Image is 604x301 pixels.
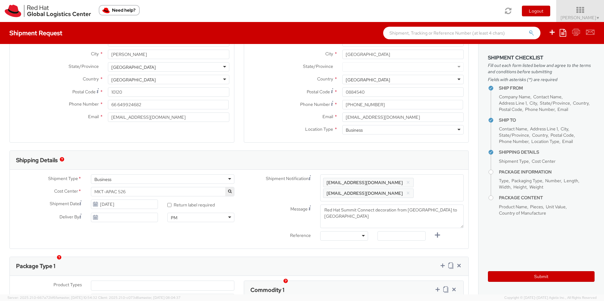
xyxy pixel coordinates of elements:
[499,210,546,216] span: Country of Manufacture
[69,63,99,69] span: State/Province
[561,126,568,132] span: City
[325,51,333,57] span: City
[545,178,561,183] span: Number
[513,184,527,190] span: Height
[488,55,595,61] h3: Shipment Checklist
[546,204,566,210] span: Unit Value
[499,204,527,210] span: Product Name
[499,158,529,164] span: Shipment Type
[499,184,511,190] span: Width
[250,287,284,293] h3: Commodity 1
[266,175,309,182] span: Shipment Notification
[300,101,330,107] span: Phone Number
[94,176,111,183] div: Business
[406,179,410,186] button: ×
[72,89,96,95] span: Postal Code
[167,203,171,207] input: Return label required
[512,178,542,183] span: Packaging Type
[499,100,527,106] span: Address Line 1
[551,132,574,138] span: Postal Code
[499,195,595,200] h4: Package Content
[59,295,97,300] span: master, [DATE] 10:54:32
[327,180,403,185] span: [EMAIL_ADDRESS][DOMAIN_NAME]
[499,132,529,138] span: State/Province
[5,5,91,17] img: rh-logistics-00dfa346123c4ec078e1.svg
[531,139,559,144] span: Location Type
[532,132,548,138] span: Country
[50,200,79,207] span: Shipment Date
[303,63,333,69] span: State/Province
[346,77,390,83] div: [GEOGRAPHIC_DATA]
[305,126,333,132] span: Location Type
[532,158,556,164] span: Cost Center
[504,295,596,300] span: Copyright © [DATE]-[DATE] Agistix Inc., All Rights Reserved
[141,295,181,300] span: master, [DATE] 08:04:37
[540,100,570,106] span: State/Province
[322,114,333,119] span: Email
[557,107,568,112] span: Email
[16,263,55,269] h3: Package Type 1
[383,27,540,39] input: Shipment, Tracking or Reference Number (at least 4 chars)
[564,178,578,183] span: Length
[499,107,522,112] span: Postal Code
[307,89,330,95] span: Postal Code
[562,139,573,144] span: Email
[525,107,555,112] span: Phone Number
[488,271,595,282] button: Submit
[9,30,62,36] h4: Shipment Request
[499,86,595,90] h4: Ship From
[529,184,543,190] span: Weight
[529,100,537,106] span: City
[488,76,595,83] span: Fields with asterisks (*) are required
[327,190,403,196] span: [EMAIL_ADDRESS][DOMAIN_NAME]
[59,214,79,220] span: Deliver By
[499,170,595,174] h4: Package Information
[499,178,509,183] span: Type
[16,157,58,163] h3: Shipping Details
[99,5,140,15] button: Need help?
[53,282,82,287] span: Product Types
[94,189,231,194] span: MKT-APAC 526
[406,189,410,197] button: ×
[499,118,595,123] h4: Ship To
[499,139,528,144] span: Phone Number
[499,126,527,132] span: Contact Name
[83,76,99,82] span: Country
[561,15,600,20] span: [PERSON_NAME]
[88,114,99,119] span: Email
[167,201,216,208] label: Return label required
[533,94,562,100] span: Contact Name
[596,15,600,20] span: ▼
[8,295,97,300] span: Server: 2025.21.0-667a72bf6fa
[98,295,181,300] span: Client: 2025.21.0-c073d8a
[499,150,595,155] h4: Shipping Details
[530,204,543,210] span: Pieces
[346,127,363,133] div: Business
[91,51,99,57] span: City
[54,188,78,195] span: Cost Center
[317,76,333,82] span: Country
[69,101,99,107] span: Phone Number
[290,206,308,212] span: Message
[488,62,595,75] span: Fill out each form listed below and agree to the terms and conditions before submitting
[111,77,156,83] div: [GEOGRAPHIC_DATA]
[48,175,78,183] span: Shipment Type
[290,233,311,238] span: Reference
[573,100,589,106] span: Country
[530,126,558,132] span: Address Line 1
[171,215,177,221] div: PM
[522,6,550,16] button: Logout
[111,64,156,70] div: [GEOGRAPHIC_DATA]
[91,187,234,196] span: MKT-APAC 526
[499,94,530,100] span: Company Name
